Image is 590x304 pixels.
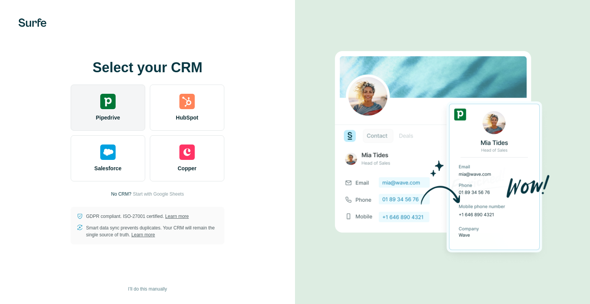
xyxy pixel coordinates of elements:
p: GDPR compliant. ISO-27001 certified. [86,213,189,220]
h1: Select your CRM [71,60,224,75]
button: Start with Google Sheets [133,191,184,198]
span: I’ll do this manually [128,286,167,292]
p: Smart data sync prevents duplicates. Your CRM will remain the single source of truth. [86,224,218,238]
span: HubSpot [176,114,198,121]
span: Salesforce [94,164,122,172]
img: Surfe's logo [18,18,46,27]
p: No CRM? [111,191,131,198]
a: Learn more [165,214,189,219]
img: copper's logo [179,145,195,160]
img: PIPEDRIVE image [335,38,550,266]
a: Learn more [131,232,155,238]
img: pipedrive's logo [100,94,116,109]
img: hubspot's logo [179,94,195,109]
img: salesforce's logo [100,145,116,160]
span: Copper [178,164,197,172]
button: I’ll do this manually [123,283,172,295]
span: Pipedrive [96,114,120,121]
